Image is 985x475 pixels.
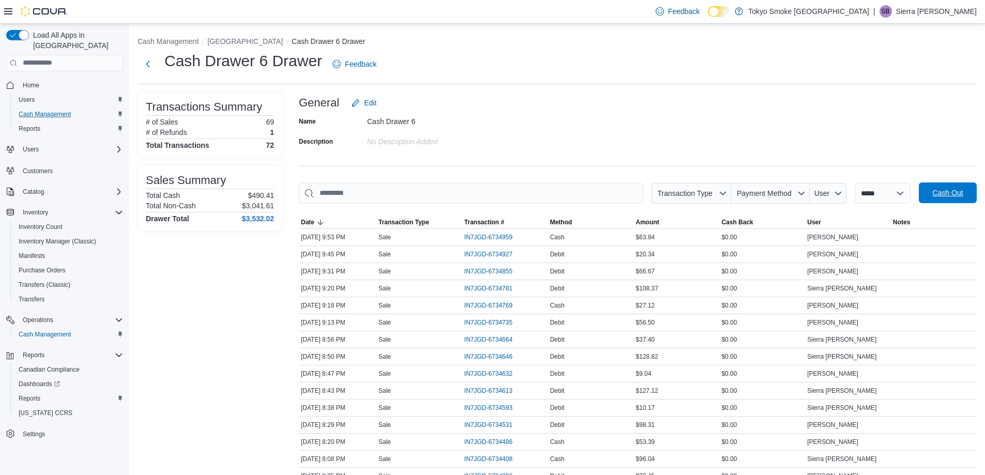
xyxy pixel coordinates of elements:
[636,455,655,463] span: $96.04
[719,333,805,346] div: $0.00
[10,292,127,307] button: Transfers
[10,377,127,391] a: Dashboards
[367,113,506,126] div: Cash Drawer 6
[651,183,731,204] button: Transaction Type
[10,327,127,342] button: Cash Management
[299,453,376,465] div: [DATE] 8:08 PM
[719,299,805,312] div: $0.00
[378,335,391,344] p: Sale
[19,330,71,339] span: Cash Management
[299,367,376,380] div: [DATE] 8:47 PM
[464,284,512,293] span: IN7JGD-6734781
[14,407,123,419] span: Washington CCRS
[548,216,634,228] button: Method
[464,335,512,344] span: IN7JGD-6734664
[807,404,876,412] span: Sierra [PERSON_NAME]
[636,250,655,258] span: $20.34
[464,301,512,310] span: IN7JGD-6734769
[299,402,376,414] div: [DATE] 8:38 PM
[14,122,123,135] span: Reports
[721,218,753,226] span: Cash Back
[14,328,75,341] a: Cash Management
[14,363,84,376] a: Canadian Compliance
[378,438,391,446] p: Sale
[636,267,655,275] span: $66.67
[550,404,565,412] span: Debit
[719,265,805,278] div: $0.00
[636,301,655,310] span: $27.12
[550,284,565,293] span: Debit
[299,350,376,363] div: [DATE] 8:50 PM
[14,407,77,419] a: [US_STATE] CCRS
[299,183,643,204] input: This is a search bar. As you type, the results lower in the page will automatically filter.
[19,164,123,177] span: Customers
[10,249,127,263] button: Manifests
[464,387,512,395] span: IN7JGD-6734613
[464,438,512,446] span: IN7JGD-6734486
[23,430,45,438] span: Settings
[873,5,875,18] p: |
[2,313,127,327] button: Operations
[636,370,651,378] span: $9.04
[464,318,512,327] span: IN7JGD-6734735
[464,350,523,363] button: IN7JGD-6734646
[636,353,658,361] span: $128.82
[10,121,127,136] button: Reports
[748,5,869,18] p: Tokyo Smoke [GEOGRAPHIC_DATA]
[378,218,429,226] span: Transaction Type
[146,128,187,136] h6: # of Refunds
[464,367,523,380] button: IN7JGD-6734632
[299,97,339,109] h3: General
[810,183,846,204] button: User
[636,218,659,226] span: Amount
[807,421,858,429] span: [PERSON_NAME]
[805,216,891,228] button: User
[719,367,805,380] div: $0.00
[364,98,376,108] span: Edit
[634,216,720,228] button: Amount
[464,299,523,312] button: IN7JGD-6734769
[248,191,274,200] p: $490.41
[299,216,376,228] button: Date
[550,301,565,310] span: Cash
[270,128,274,136] p: 1
[708,6,730,17] input: Dark Mode
[14,363,123,376] span: Canadian Compliance
[464,421,512,429] span: IN7JGD-6734531
[378,233,391,241] p: Sale
[719,248,805,261] div: $0.00
[2,185,127,199] button: Catalog
[550,335,565,344] span: Debit
[719,350,805,363] div: $0.00
[19,143,43,156] button: Users
[23,351,44,359] span: Reports
[378,455,391,463] p: Sale
[299,282,376,295] div: [DATE] 9:20 PM
[719,282,805,295] div: $0.00
[378,301,391,310] p: Sale
[719,419,805,431] div: $0.00
[14,94,39,106] a: Users
[2,426,127,441] button: Settings
[138,37,199,45] button: Cash Management
[14,293,123,305] span: Transfers
[464,402,523,414] button: IN7JGD-6734593
[19,237,96,246] span: Inventory Manager (Classic)
[814,189,830,197] span: User
[2,205,127,220] button: Inventory
[668,6,700,17] span: Feedback
[146,202,196,210] h6: Total Non-Cash
[19,365,80,374] span: Canadian Compliance
[301,218,314,226] span: Date
[10,93,127,107] button: Users
[636,284,658,293] span: $108.37
[299,419,376,431] div: [DATE] 8:29 PM
[19,428,49,440] a: Settings
[19,281,70,289] span: Transfers (Classic)
[893,218,910,226] span: Notes
[19,394,40,403] span: Reports
[378,421,391,429] p: Sale
[2,142,127,157] button: Users
[14,378,64,390] a: Dashboards
[932,188,963,198] span: Cash Out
